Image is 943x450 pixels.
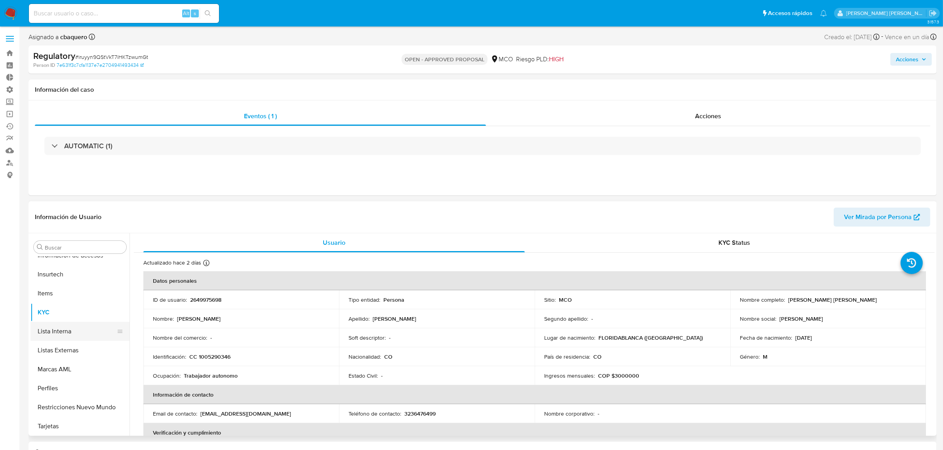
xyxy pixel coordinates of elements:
[45,244,123,251] input: Buscar
[194,9,196,17] span: s
[779,315,823,322] p: [PERSON_NAME]
[143,385,926,404] th: Información de contacto
[516,55,564,64] span: Riesgo PLD:
[57,62,144,69] a: 7e631f3c7cfa1137e7e2704941493434
[768,9,812,17] span: Accesos rápidos
[30,341,130,360] button: Listas Externas
[153,372,181,379] p: Ocupación :
[184,372,238,379] p: Trabajador autonomo
[820,10,827,17] a: Notificaciones
[44,137,921,155] div: AUTOMATIC (1)
[824,32,880,42] div: Creado el: [DATE]
[349,353,381,360] p: Nacionalidad :
[763,353,768,360] p: M
[349,410,401,417] p: Teléfono de contacto :
[740,315,776,322] p: Nombre social :
[593,353,602,360] p: CO
[544,315,588,322] p: Segundo apellido :
[210,334,212,341] p: -
[598,372,639,379] p: COP $3000000
[598,410,599,417] p: -
[37,244,43,250] button: Buscar
[383,296,404,303] p: Persona
[404,410,436,417] p: 3236476499
[153,334,207,341] p: Nombre del comercio :
[491,55,513,64] div: MCO
[740,296,785,303] p: Nombre completo :
[591,315,593,322] p: -
[349,334,386,341] p: Soft descriptor :
[929,9,937,17] a: Salir
[544,353,590,360] p: País de residencia :
[389,334,391,341] p: -
[349,296,380,303] p: Tipo entidad :
[75,53,148,61] span: # iruyyn9QStVkT7iHKTzwumGt
[896,53,918,66] span: Acciones
[33,62,55,69] b: Person ID
[30,322,123,341] button: Lista Interna
[153,315,174,322] p: Nombre :
[349,372,378,379] p: Estado Civil :
[30,360,130,379] button: Marcas AML
[143,423,926,442] th: Verificación y cumplimiento
[544,372,595,379] p: Ingresos mensuales :
[143,271,926,290] th: Datos personales
[177,315,221,322] p: [PERSON_NAME]
[190,296,221,303] p: 2649975698
[846,9,926,17] p: camila.baquero@mercadolibre.com.co
[183,9,189,17] span: Alt
[143,259,201,267] p: Actualizado hace 2 días
[881,32,883,42] span: -
[373,315,416,322] p: [PERSON_NAME]
[33,49,75,62] b: Regulatory
[788,296,877,303] p: [PERSON_NAME] [PERSON_NAME]
[890,53,932,66] button: Acciones
[30,265,130,284] button: Insurtech
[834,208,930,227] button: Ver Mirada por Persona
[29,33,87,42] span: Asignado a
[844,208,912,227] span: Ver Mirada por Persona
[740,334,792,341] p: Fecha de nacimiento :
[64,142,112,150] h3: AUTOMATIC (1)
[695,112,721,121] span: Acciones
[549,55,564,64] span: HIGH
[200,8,216,19] button: search-icon
[719,238,751,247] span: KYC Status
[795,334,812,341] p: [DATE]
[544,410,594,417] p: Nombre corporativo :
[35,86,930,94] h1: Información del caso
[30,284,130,303] button: Items
[59,32,87,42] b: cbaquero
[381,372,383,379] p: -
[402,54,488,65] p: OPEN - APPROVED PROPOSAL
[244,112,277,121] span: Eventos ( 1 )
[598,334,703,341] p: FLORIDABLANCA ([GEOGRAPHIC_DATA])
[153,410,197,417] p: Email de contacto :
[200,410,291,417] p: [EMAIL_ADDRESS][DOMAIN_NAME]
[153,296,187,303] p: ID de usuario :
[885,33,929,42] span: Vence en un día
[544,296,556,303] p: Sitio :
[544,334,595,341] p: Lugar de nacimiento :
[30,398,130,417] button: Restricciones Nuevo Mundo
[30,303,130,322] button: KYC
[740,353,760,360] p: Género :
[30,417,130,436] button: Tarjetas
[35,213,101,221] h1: Información de Usuario
[30,379,130,398] button: Perfiles
[29,8,219,19] input: Buscar usuario o caso...
[559,296,572,303] p: MCO
[349,315,370,322] p: Apellido :
[189,353,231,360] p: CC 1005290346
[384,353,392,360] p: CO
[153,353,186,360] p: Identificación :
[323,238,345,247] span: Usuario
